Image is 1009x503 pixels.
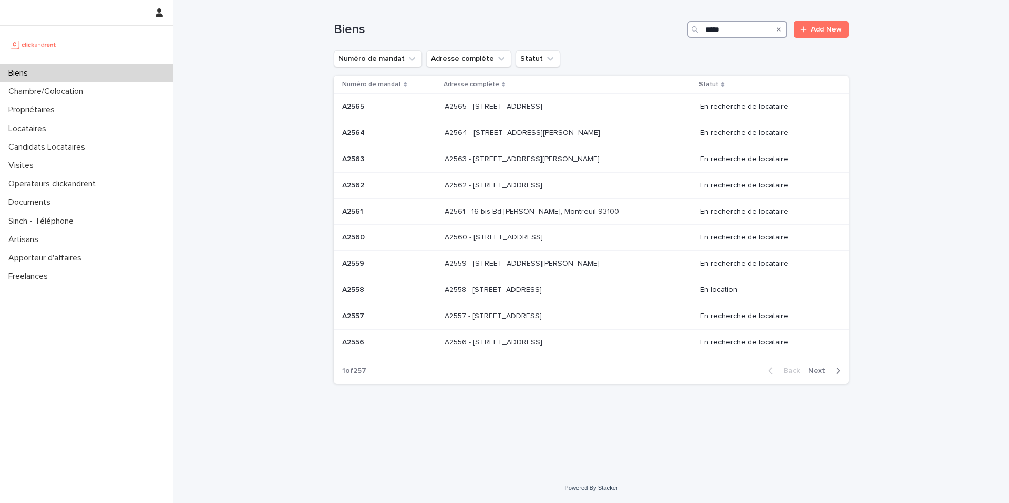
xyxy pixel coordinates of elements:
[342,284,366,295] p: A2558
[445,153,602,164] p: A2563 - [STREET_ADDRESS][PERSON_NAME]
[334,172,849,198] tr: A2562A2562 A2562 - [STREET_ADDRESS]A2562 - [STREET_ADDRESS] En recherche de locataire
[4,253,90,263] p: Apporteur d'affaires
[445,310,544,321] p: A2557 - [STREET_ADDRESS]
[687,21,787,38] input: Search
[8,34,59,55] img: UCB0brd3T0yccxBKYDjQ
[700,233,832,242] p: En recherche de locataire
[334,251,849,277] tr: A2559A2559 A2559 - [STREET_ADDRESS][PERSON_NAME]A2559 - [STREET_ADDRESS][PERSON_NAME] En recherch...
[334,94,849,120] tr: A2565A2565 A2565 - [STREET_ADDRESS]A2565 - [STREET_ADDRESS] En recherche de locataire
[445,205,621,216] p: A2561 - 16 bis Bd [PERSON_NAME], Montreuil 93100
[334,329,849,355] tr: A2556A2556 A2556 - [STREET_ADDRESS]A2556 - [STREET_ADDRESS] En recherche de locataire
[334,225,849,251] tr: A2560A2560 A2560 - [STREET_ADDRESS]A2560 - [STREET_ADDRESS] En recherche de locataire
[4,197,59,207] p: Documents
[426,50,511,67] button: Adresse complète
[334,50,422,67] button: Numéro de mandat
[334,146,849,172] tr: A2563A2563 A2563 - [STREET_ADDRESS][PERSON_NAME]A2563 - [STREET_ADDRESS][PERSON_NAME] En recherch...
[342,205,365,216] p: A2561
[794,21,849,38] a: Add New
[4,105,63,115] p: Propriétaires
[4,142,94,152] p: Candidats Locataires
[4,271,56,281] p: Freelances
[564,485,617,491] a: Powered By Stacker
[334,277,849,303] tr: A2558A2558 A2558 - [STREET_ADDRESS]A2558 - [STREET_ADDRESS] En location
[445,284,544,295] p: A2558 - [STREET_ADDRESS]
[516,50,560,67] button: Statut
[4,87,91,97] p: Chambre/Colocation
[4,179,104,189] p: Operateurs clickandrent
[700,102,832,111] p: En recherche de locataire
[760,366,804,375] button: Back
[342,100,366,111] p: A2565
[4,124,55,134] p: Locataires
[334,358,375,384] p: 1 of 257
[342,336,366,347] p: A2556
[444,79,499,90] p: Adresse complète
[445,179,544,190] p: A2562 - [STREET_ADDRESS]
[700,129,832,138] p: En recherche de locataire
[4,68,36,78] p: Biens
[445,336,544,347] p: A2556 - [STREET_ADDRESS]
[811,26,842,33] span: Add New
[700,259,832,268] p: En recherche de locataire
[445,100,544,111] p: A2565 - [STREET_ADDRESS]
[4,161,42,171] p: Visites
[342,79,401,90] p: Numéro de mandat
[334,120,849,146] tr: A2564A2564 A2564 - [STREET_ADDRESS][PERSON_NAME]A2564 - [STREET_ADDRESS][PERSON_NAME] En recherch...
[804,366,849,375] button: Next
[4,235,47,245] p: Artisans
[700,312,832,321] p: En recherche de locataire
[700,338,832,347] p: En recherche de locataire
[445,257,602,268] p: A2559 - [STREET_ADDRESS][PERSON_NAME]
[334,22,683,37] h1: Biens
[700,181,832,190] p: En recherche de locataire
[342,153,366,164] p: A2563
[777,367,800,374] span: Back
[700,286,832,295] p: En location
[342,257,366,268] p: A2559
[334,303,849,329] tr: A2557A2557 A2557 - [STREET_ADDRESS]A2557 - [STREET_ADDRESS] En recherche de locataire
[700,155,832,164] p: En recherche de locataire
[342,127,367,138] p: A2564
[445,231,545,242] p: A2560 - [STREET_ADDRESS]
[342,231,367,242] p: A2560
[342,179,366,190] p: A2562
[699,79,718,90] p: Statut
[808,367,831,374] span: Next
[445,127,602,138] p: A2564 - [STREET_ADDRESS][PERSON_NAME]
[342,310,366,321] p: A2557
[4,216,82,226] p: Sinch - Téléphone
[700,207,832,216] p: En recherche de locataire
[334,198,849,225] tr: A2561A2561 A2561 - 16 bis Bd [PERSON_NAME], Montreuil 93100A2561 - 16 bis Bd [PERSON_NAME], Montr...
